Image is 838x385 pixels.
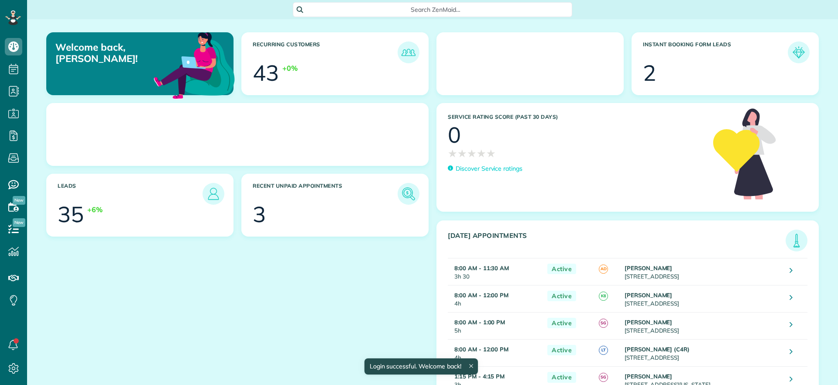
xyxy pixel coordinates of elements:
[58,203,84,225] div: 35
[625,373,673,380] strong: [PERSON_NAME]
[400,185,417,203] img: icon_unpaid_appointments-47b8ce3997adf2238b356f14209ab4cced10bd1f174958f3ca8f1d0dd7fffeee.png
[152,22,237,107] img: dashboard_welcome-42a62b7d889689a78055ac9021e634bf52bae3f8056760290aed330b23ab8690.png
[622,312,783,339] td: [STREET_ADDRESS]
[622,258,783,285] td: [STREET_ADDRESS]
[625,319,673,326] strong: [PERSON_NAME]
[599,346,608,355] span: LT
[599,292,608,301] span: K8
[448,146,457,161] span: ★
[625,265,673,272] strong: [PERSON_NAME]
[456,164,522,173] p: Discover Service ratings
[454,319,505,326] strong: 8:00 AM - 1:00 PM
[253,41,398,63] h3: Recurring Customers
[625,292,673,299] strong: [PERSON_NAME]
[13,218,25,227] span: New
[454,346,508,353] strong: 8:00 AM - 12:00 PM
[454,292,508,299] strong: 8:00 AM - 12:00 PM
[448,232,786,251] h3: [DATE] Appointments
[788,232,805,249] img: icon_todays_appointments-901f7ab196bb0bea1936b74009e4eb5ffbc2d2711fa7634e0d609ed5ef32b18b.png
[364,358,477,375] div: Login successful. Welcome back!
[13,196,25,205] span: New
[547,345,576,356] span: Active
[205,185,222,203] img: icon_leads-1bed01f49abd5b7fead27621c3d59655bb73ed531f8eeb49469d10e621d6b896.png
[253,203,266,225] div: 3
[457,146,467,161] span: ★
[467,146,477,161] span: ★
[448,258,543,285] td: 3h 30
[448,124,461,146] div: 0
[448,339,543,366] td: 4h
[547,318,576,329] span: Active
[55,41,174,65] p: Welcome back, [PERSON_NAME]!
[87,205,103,215] div: +6%
[253,62,279,84] div: 43
[448,285,543,312] td: 4h
[625,346,690,353] strong: [PERSON_NAME] (C4R)
[448,164,522,173] a: Discover Service ratings
[454,373,505,380] strong: 1:15 PM - 4:15 PM
[622,285,783,312] td: [STREET_ADDRESS]
[486,146,496,161] span: ★
[599,373,608,382] span: SG
[454,265,509,272] strong: 8:00 AM - 11:30 AM
[790,44,807,61] img: icon_form_leads-04211a6a04a5b2264e4ee56bc0799ec3eb69b7e499cbb523a139df1d13a81ae0.png
[643,41,788,63] h3: Instant Booking Form Leads
[547,291,576,302] span: Active
[599,319,608,328] span: SG
[599,265,608,274] span: AD
[448,114,704,120] h3: Service Rating score (past 30 days)
[547,264,576,275] span: Active
[448,312,543,339] td: 5h
[400,44,417,61] img: icon_recurring_customers-cf858462ba22bcd05b5a5880d41d6543d210077de5bb9ebc9590e49fd87d84ed.png
[282,63,298,73] div: +0%
[622,339,783,366] td: [STREET_ADDRESS]
[547,372,576,383] span: Active
[477,146,486,161] span: ★
[58,183,203,205] h3: Leads
[253,183,398,205] h3: Recent unpaid appointments
[643,62,656,84] div: 2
